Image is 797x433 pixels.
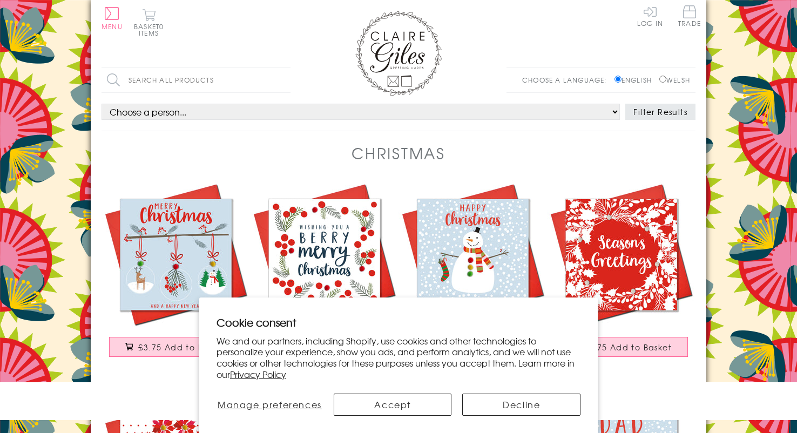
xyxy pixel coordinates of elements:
[355,11,442,96] img: Claire Giles Greetings Cards
[614,75,657,85] label: English
[547,180,695,329] img: Christmas Card, White foliage on red , Season's Greetings, Pompom Embellished
[547,180,695,368] a: Christmas Card, White foliage on red , Season's Greetings, Pompom Embellished £3.75 Add to Basket
[584,342,672,353] span: £3.75 Add to Basket
[102,180,250,329] img: Christmas Card, Three baubles on a branch, Pompom Embellished
[250,180,398,329] img: Christmas Card, Berries and pine needles, Wishing you a berry Pompom Embellished
[462,394,580,416] button: Decline
[625,104,695,120] button: Filter Results
[250,180,398,368] a: Christmas Card, Berries and pine needles, Wishing you a berry Pompom Embellished £3.75 Add to Basket
[280,68,291,92] input: Search
[217,315,580,330] h2: Cookie consent
[139,22,164,38] span: 0 items
[102,180,250,368] a: Christmas Card, Three baubles on a branch, Pompom Embellished £3.75 Add to Basket
[102,7,123,30] button: Menu
[102,68,291,92] input: Search all products
[217,335,580,380] p: We and our partners, including Shopify, use cookies and other technologies to personalize your ex...
[555,337,688,357] button: £3.75 Add to Basket
[138,342,226,353] span: £3.75 Add to Basket
[614,76,622,83] input: English
[637,5,663,26] a: Log In
[678,5,701,29] a: Trade
[352,142,445,164] h1: Christmas
[659,75,690,85] label: Welsh
[230,368,286,381] a: Privacy Policy
[522,75,612,85] p: Choose a language:
[102,22,123,31] span: Menu
[109,337,243,357] button: £3.75 Add to Basket
[334,394,452,416] button: Accept
[218,398,322,411] span: Manage preferences
[217,394,323,416] button: Manage preferences
[678,5,701,26] span: Trade
[134,9,164,36] button: Basket0 items
[398,180,547,329] img: Christmas Card, Snowman , Happy Christmas, Embellished with colourful pompoms
[398,180,547,368] a: Christmas Card, Snowman , Happy Christmas, Embellished with colourful pompoms £3.75 Add to Basket
[659,76,666,83] input: Welsh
